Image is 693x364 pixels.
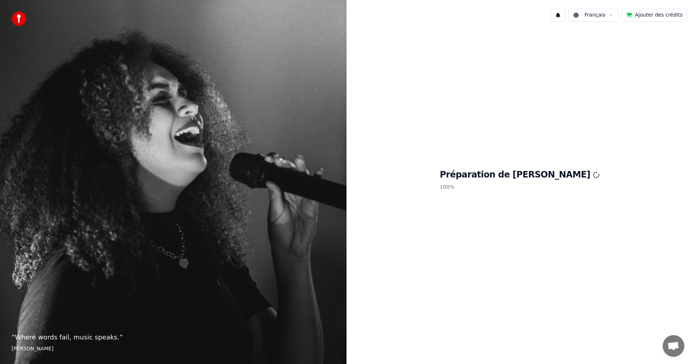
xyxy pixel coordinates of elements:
h1: Préparation de [PERSON_NAME] [440,169,600,181]
footer: [PERSON_NAME] [12,345,335,352]
a: Ouvrir le chat [663,335,684,357]
p: “ Where words fail, music speaks. ” [12,332,335,342]
p: 100 % [440,181,600,194]
img: youka [12,12,26,26]
button: Ajouter des crédits [622,9,687,22]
